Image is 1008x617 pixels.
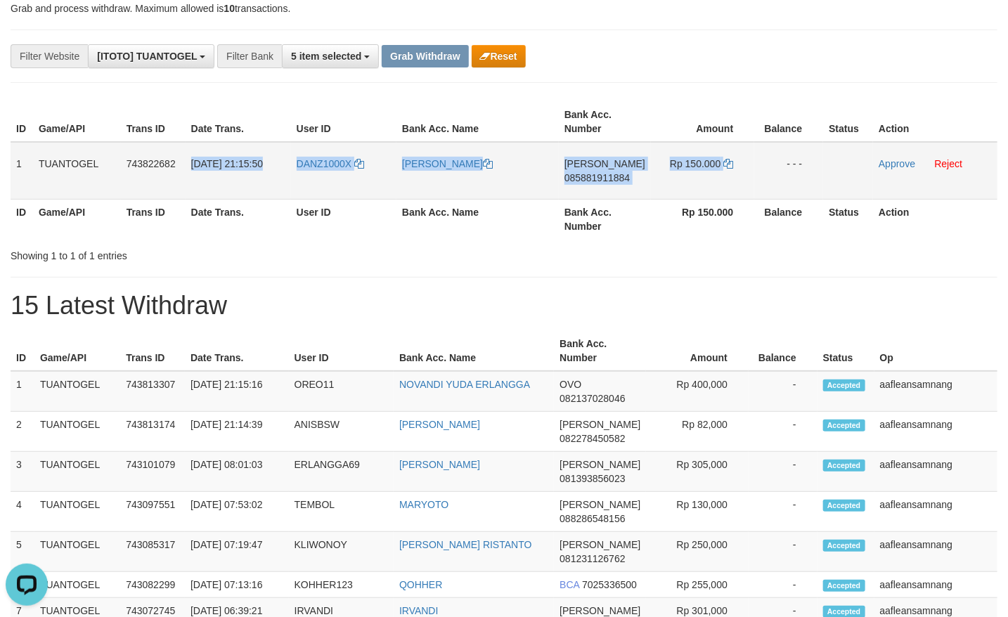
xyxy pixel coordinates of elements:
[749,412,818,452] td: -
[646,412,749,452] td: Rp 82,000
[646,492,749,532] td: Rp 130,000
[873,102,997,142] th: Action
[559,199,651,239] th: Bank Acc. Number
[651,199,754,239] th: Rp 150.000
[289,572,394,598] td: KOHHER123
[560,393,625,404] span: Copy 082137028046 to clipboard
[874,572,997,598] td: aafleansamnang
[823,199,873,239] th: Status
[185,572,289,598] td: [DATE] 07:13:16
[120,572,185,598] td: 743082299
[11,452,34,492] td: 3
[34,572,120,598] td: TUANTOGEL
[297,158,364,169] a: DANZ1000X
[34,492,120,532] td: TUANTOGEL
[560,499,640,510] span: [PERSON_NAME]
[11,412,34,452] td: 2
[185,371,289,412] td: [DATE] 21:15:16
[472,45,526,67] button: Reset
[754,142,823,200] td: - - -
[560,459,640,470] span: [PERSON_NAME]
[394,331,554,371] th: Bank Acc. Name
[186,199,291,239] th: Date Trans.
[11,102,33,142] th: ID
[121,199,186,239] th: Trans ID
[291,51,361,62] span: 5 item selected
[33,102,121,142] th: Game/API
[564,158,645,169] span: [PERSON_NAME]
[120,412,185,452] td: 743813174
[289,331,394,371] th: User ID
[34,371,120,412] td: TUANTOGEL
[289,532,394,572] td: KLIWONOY
[646,572,749,598] td: Rp 255,000
[402,158,493,169] a: [PERSON_NAME]
[823,460,865,472] span: Accepted
[874,532,997,572] td: aafleansamnang
[754,102,823,142] th: Balance
[120,331,185,371] th: Trans ID
[823,379,865,391] span: Accepted
[554,331,646,371] th: Bank Acc. Number
[11,532,34,572] td: 5
[185,412,289,452] td: [DATE] 21:14:39
[749,572,818,598] td: -
[120,371,185,412] td: 743813307
[749,492,818,532] td: -
[185,331,289,371] th: Date Trans.
[11,44,88,68] div: Filter Website
[282,44,379,68] button: 5 item selected
[560,539,640,550] span: [PERSON_NAME]
[34,331,120,371] th: Game/API
[582,579,637,590] span: Copy 7025336500 to clipboard
[560,513,625,524] span: Copy 088286548156 to clipboard
[33,199,121,239] th: Game/API
[11,371,34,412] td: 1
[217,44,282,68] div: Filter Bank
[560,605,640,616] span: [PERSON_NAME]
[120,452,185,492] td: 743101079
[97,51,197,62] span: [ITOTO] TUANTOGEL
[560,553,625,564] span: Copy 081231126762 to clipboard
[559,102,651,142] th: Bank Acc. Number
[11,199,33,239] th: ID
[291,199,396,239] th: User ID
[874,331,997,371] th: Op
[396,102,559,142] th: Bank Acc. Name
[11,1,997,15] p: Grab and process withdraw. Maximum allowed is transactions.
[560,473,625,484] span: Copy 081393856023 to clipboard
[11,492,34,532] td: 4
[191,158,263,169] span: [DATE] 21:15:50
[6,6,48,48] button: Open LiveChat chat widget
[818,331,874,371] th: Status
[823,420,865,431] span: Accepted
[396,199,559,239] th: Bank Acc. Name
[754,199,823,239] th: Balance
[399,379,530,390] a: NOVANDI YUDA ERLANGGA
[670,158,721,169] span: Rp 150.000
[11,142,33,200] td: 1
[11,243,410,263] div: Showing 1 to 1 of 1 entries
[382,45,468,67] button: Grab Withdraw
[646,371,749,412] td: Rp 400,000
[289,492,394,532] td: TEMBOL
[289,452,394,492] td: ERLANGGA69
[873,199,997,239] th: Action
[560,579,579,590] span: BCA
[646,452,749,492] td: Rp 305,000
[823,540,865,552] span: Accepted
[823,580,865,592] span: Accepted
[823,102,873,142] th: Status
[185,452,289,492] td: [DATE] 08:01:03
[560,433,625,444] span: Copy 082278450582 to clipboard
[34,412,120,452] td: TUANTOGEL
[874,371,997,412] td: aafleansamnang
[399,605,439,616] a: IRVANDI
[935,158,963,169] a: Reject
[185,492,289,532] td: [DATE] 07:53:02
[34,452,120,492] td: TUANTOGEL
[120,532,185,572] td: 743085317
[651,102,754,142] th: Amount
[399,579,442,590] a: QOHHER
[185,532,289,572] td: [DATE] 07:19:47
